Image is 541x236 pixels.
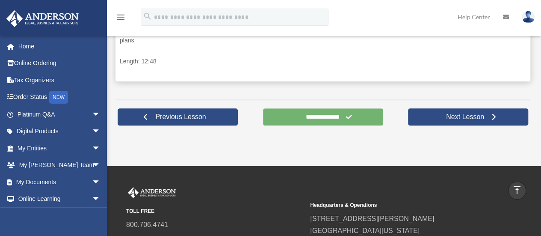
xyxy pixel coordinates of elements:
[118,108,238,125] a: Previous Lesson
[92,123,109,140] span: arrow_drop_down
[6,173,113,191] a: My Documentsarrow_drop_down
[115,12,126,22] i: menu
[6,123,113,140] a: Digital Productsarrow_drop_down
[6,55,113,72] a: Online Ordering
[6,89,113,106] a: Order StatusNEW
[408,108,528,125] a: Next Lesson
[143,12,152,21] i: search
[6,38,113,55] a: Home
[92,173,109,191] span: arrow_drop_down
[439,113,491,121] span: Next Lesson
[92,157,109,174] span: arrow_drop_down
[92,191,109,208] span: arrow_drop_down
[148,113,213,121] span: Previous Lesson
[115,15,126,22] a: menu
[92,140,109,157] span: arrow_drop_down
[522,11,535,23] img: User Pic
[4,10,81,27] img: Anderson Advisors Platinum Portal
[49,91,68,104] div: NEW
[120,56,526,67] p: Length: 12:48
[6,72,113,89] a: Tax Organizers
[508,182,526,200] a: vertical_align_top
[310,215,434,222] a: [STREET_ADDRESS][PERSON_NAME]
[310,227,420,234] a: [GEOGRAPHIC_DATA][US_STATE]
[92,106,109,123] span: arrow_drop_down
[512,185,522,195] i: vertical_align_top
[126,221,168,228] a: 800.706.4741
[126,187,177,198] img: Anderson Advisors Platinum Portal
[126,207,304,216] small: TOLL FREE
[6,157,113,174] a: My [PERSON_NAME] Teamarrow_drop_down
[310,201,488,210] small: Headquarters & Operations
[6,106,113,123] a: Platinum Q&Aarrow_drop_down
[6,191,113,208] a: Online Learningarrow_drop_down
[6,140,113,157] a: My Entitiesarrow_drop_down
